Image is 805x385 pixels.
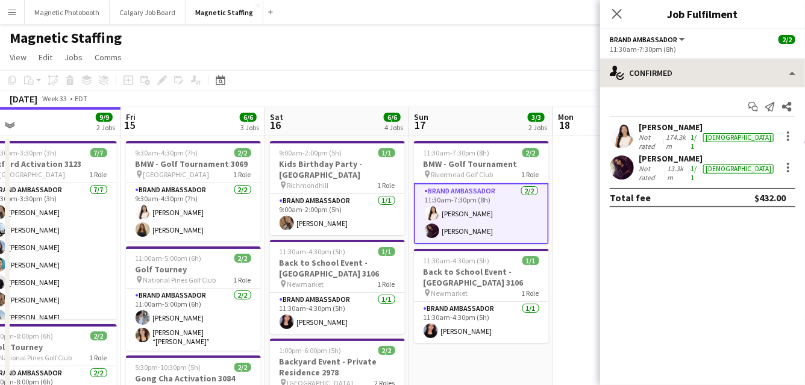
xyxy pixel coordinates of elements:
span: 1 Role [234,170,251,179]
span: 1 Role [234,275,251,284]
span: 2/2 [234,363,251,372]
span: Week 33 [40,94,70,103]
span: 1 Role [90,353,107,362]
span: Edit [39,52,52,63]
span: 3/3 [528,113,545,122]
div: [PERSON_NAME] [639,122,776,133]
span: Richmondhill [287,181,329,190]
span: National Pines Golf Club [143,275,216,284]
app-job-card: 9:00am-2:00pm (5h)1/1Kids Birthday Party - [GEOGRAPHIC_DATA] Richmondhill1 RoleBrand Ambassador1/... [270,141,405,235]
button: Magnetic Staffing [186,1,263,24]
span: 1/1 [378,148,395,157]
div: [DATE] [10,93,37,105]
span: 9:00am-2:00pm (5h) [280,148,342,157]
span: 1:00pm-6:00pm (5h) [280,346,342,355]
div: EDT [75,94,87,103]
span: Comms [95,52,122,63]
span: 9:30am-4:30pm (7h) [136,148,198,157]
span: Rivermead Golf Club [431,170,493,179]
h1: Magnetic Staffing [10,29,122,47]
div: 13.3km [665,164,688,182]
a: Edit [34,49,57,65]
h3: BMW - Golf Tournament [414,158,549,169]
span: 11:30am-7:30pm (8h) [424,148,490,157]
span: View [10,52,27,63]
span: 7/7 [90,148,107,157]
a: Jobs [60,49,87,65]
h3: Back to School Event - [GEOGRAPHIC_DATA] 3106 [270,257,405,279]
app-job-card: 11:30am-7:30pm (8h)2/2BMW - Golf Tournament Rivermead Golf Club1 RoleBrand Ambassador2/211:30am-7... [414,141,549,244]
span: 16 [268,118,283,132]
div: Confirmed [600,58,805,87]
app-card-role: Brand Ambassador1/111:30am-4:30pm (5h)[PERSON_NAME] [270,293,405,334]
span: 2/2 [234,148,251,157]
div: Not rated [639,133,663,151]
app-job-card: 11:30am-4:30pm (5h)1/1Back to School Event - [GEOGRAPHIC_DATA] 3106 Newmarket1 RoleBrand Ambassad... [414,249,549,343]
span: 15 [124,118,136,132]
div: 11:30am-7:30pm (8h) [610,45,795,54]
h3: Backyard Event - Private Residence 2978 [270,356,405,378]
app-job-card: 11:30am-4:30pm (5h)1/1Back to School Event - [GEOGRAPHIC_DATA] 3106 Newmarket1 RoleBrand Ambassad... [270,240,405,334]
div: Total fee [610,192,651,204]
div: 2 Jobs [96,123,115,132]
span: 1/1 [522,256,539,265]
a: View [5,49,31,65]
div: $432.00 [754,192,786,204]
h3: Job Fulfilment [600,6,805,22]
div: 3 Jobs [240,123,259,132]
span: Brand Ambassador [610,35,677,44]
span: 2/2 [378,346,395,355]
span: Sat [270,111,283,122]
h3: BMW - Golf Tournament 3069 [126,158,261,169]
div: 174.3km [663,133,688,151]
app-job-card: 11:00am-5:00pm (6h)2/2Golf Tourney National Pines Golf Club1 RoleBrand Ambassador2/211:00am-5:00p... [126,246,261,351]
div: 4 Jobs [384,123,403,132]
button: Magnetic Photobooth [25,1,110,24]
app-job-card: 9:30am-4:30pm (7h)2/2BMW - Golf Tournament 3069 [GEOGRAPHIC_DATA]1 RoleBrand Ambassador2/29:30am-... [126,141,261,242]
span: 17 [412,118,428,132]
span: Fri [126,111,136,122]
span: 1 Role [522,170,539,179]
h3: Kids Birthday Party - [GEOGRAPHIC_DATA] [270,158,405,180]
span: Newmarket [431,289,468,298]
span: 11:30am-4:30pm (5h) [280,247,346,256]
app-skills-label: 1/1 [691,133,697,151]
span: 1 Role [522,289,539,298]
span: 11:00am-5:00pm (6h) [136,254,202,263]
span: [GEOGRAPHIC_DATA] [143,170,210,179]
app-card-role: Brand Ambassador2/211:30am-7:30pm (8h)[PERSON_NAME][PERSON_NAME] [414,183,549,244]
span: 1 Role [378,280,395,289]
span: 1 Role [378,181,395,190]
app-skills-label: 1/1 [691,164,697,182]
span: Mon [558,111,574,122]
span: 2/2 [234,254,251,263]
button: Calgary Job Board [110,1,186,24]
a: Comms [90,49,127,65]
span: 9/9 [96,113,113,122]
app-card-role: Brand Ambassador2/29:30am-4:30pm (7h)[PERSON_NAME][PERSON_NAME] [126,183,261,242]
span: 5:30pm-10:30pm (5h) [136,363,201,372]
span: Sun [414,111,428,122]
span: Jobs [64,52,83,63]
app-card-role: Brand Ambassador2/211:00am-5:00pm (6h)[PERSON_NAME][PERSON_NAME] “[PERSON_NAME]” [PERSON_NAME] [126,289,261,351]
span: 6/6 [240,113,257,122]
span: 1/1 [378,247,395,256]
div: 2 Jobs [528,123,547,132]
app-card-role: Brand Ambassador1/19:00am-2:00pm (5h)[PERSON_NAME] [270,194,405,235]
div: [PERSON_NAME] [639,153,776,164]
h3: Gong Cha Activation 3084 [126,373,261,384]
h3: Back to School Event - [GEOGRAPHIC_DATA] 3106 [414,266,549,288]
button: Brand Ambassador [610,35,687,44]
span: 1 Role [90,170,107,179]
span: Newmarket [287,280,324,289]
div: Not rated [639,164,665,182]
div: [DEMOGRAPHIC_DATA] [703,133,774,142]
span: 18 [556,118,574,132]
span: 6/6 [384,113,401,122]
